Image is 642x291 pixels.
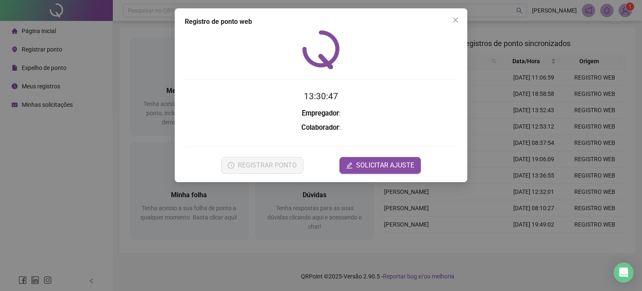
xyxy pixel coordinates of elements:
button: editSOLICITAR AJUSTE [339,157,421,174]
time: 13:30:47 [304,91,338,101]
h3: : [185,108,457,119]
button: Close [449,13,462,27]
button: REGISTRAR PONTO [221,157,303,174]
div: Registro de ponto web [185,17,457,27]
span: close [452,17,459,23]
h3: : [185,122,457,133]
img: QRPoint [302,30,340,69]
strong: Colaborador [301,124,339,131]
span: SOLICITAR AJUSTE [356,160,414,170]
strong: Empregador [302,109,339,117]
div: Open Intercom Messenger [614,263,634,283]
span: edit [346,162,353,169]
